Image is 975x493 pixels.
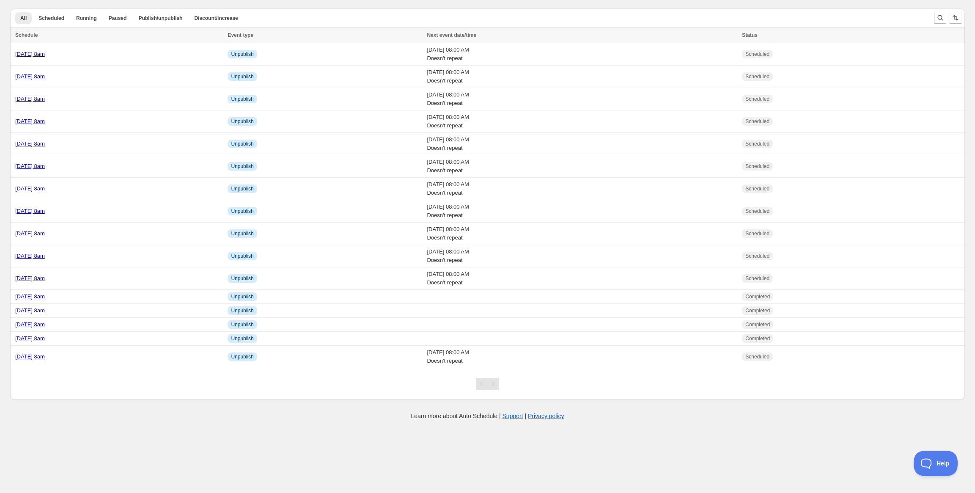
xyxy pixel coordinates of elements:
[15,353,45,360] a: [DATE] 8am
[231,163,253,170] span: Unpublish
[15,307,45,314] a: [DATE] 8am
[231,73,253,80] span: Unpublish
[745,208,769,215] span: Scheduled
[424,110,739,133] td: [DATE] 08:00 AM Doesn't repeat
[742,32,758,38] span: Status
[934,12,946,24] button: Search and filter results
[745,96,769,102] span: Scheduled
[424,155,739,178] td: [DATE] 08:00 AM Doesn't repeat
[15,51,45,57] a: [DATE] 8am
[745,73,769,80] span: Scheduled
[15,73,45,80] a: [DATE] 8am
[745,51,769,58] span: Scheduled
[424,43,739,66] td: [DATE] 08:00 AM Doesn't repeat
[15,185,45,192] a: [DATE] 8am
[15,321,45,328] a: [DATE] 8am
[745,140,769,147] span: Scheduled
[231,140,253,147] span: Unpublish
[424,66,739,88] td: [DATE] 08:00 AM Doesn't repeat
[424,133,739,155] td: [DATE] 08:00 AM Doesn't repeat
[745,321,770,328] span: Completed
[424,88,739,110] td: [DATE] 08:00 AM Doesn't repeat
[424,178,739,200] td: [DATE] 08:00 AM Doesn't repeat
[745,230,769,237] span: Scheduled
[38,15,64,22] span: Scheduled
[15,32,38,38] span: Schedule
[15,163,45,169] a: [DATE] 8am
[427,32,476,38] span: Next event date/time
[15,253,45,259] a: [DATE] 8am
[231,51,253,58] span: Unpublish
[15,293,45,300] a: [DATE] 8am
[745,353,769,360] span: Scheduled
[745,307,770,314] span: Completed
[194,15,238,22] span: Discount/increase
[745,163,769,170] span: Scheduled
[231,185,253,192] span: Unpublish
[914,451,958,476] iframe: Toggle Customer Support
[745,253,769,259] span: Scheduled
[745,335,770,342] span: Completed
[138,15,182,22] span: Publish/unpublish
[503,413,523,419] a: Support
[76,15,97,22] span: Running
[424,267,739,290] td: [DATE] 08:00 AM Doesn't repeat
[950,12,961,24] button: Sort the results
[15,275,45,281] a: [DATE] 8am
[424,200,739,223] td: [DATE] 08:00 AM Doesn't repeat
[231,353,253,360] span: Unpublish
[228,32,253,38] span: Event type
[231,96,253,102] span: Unpublish
[411,412,564,420] p: Learn more about Auto Schedule | |
[231,307,253,314] span: Unpublish
[231,275,253,282] span: Unpublish
[745,118,769,125] span: Scheduled
[745,293,770,300] span: Completed
[231,335,253,342] span: Unpublish
[745,185,769,192] span: Scheduled
[15,335,45,342] a: [DATE] 8am
[15,96,45,102] a: [DATE] 8am
[424,223,739,245] td: [DATE] 08:00 AM Doesn't repeat
[15,140,45,147] a: [DATE] 8am
[424,346,739,368] td: [DATE] 08:00 AM Doesn't repeat
[15,208,45,214] a: [DATE] 8am
[15,118,45,124] a: [DATE] 8am
[15,230,45,237] a: [DATE] 8am
[231,208,253,215] span: Unpublish
[109,15,127,22] span: Paused
[424,245,739,267] td: [DATE] 08:00 AM Doesn't repeat
[745,275,769,282] span: Scheduled
[231,230,253,237] span: Unpublish
[476,378,499,390] nav: Pagination
[231,118,253,125] span: Unpublish
[231,321,253,328] span: Unpublish
[231,253,253,259] span: Unpublish
[528,413,564,419] a: Privacy policy
[231,293,253,300] span: Unpublish
[20,15,27,22] span: All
